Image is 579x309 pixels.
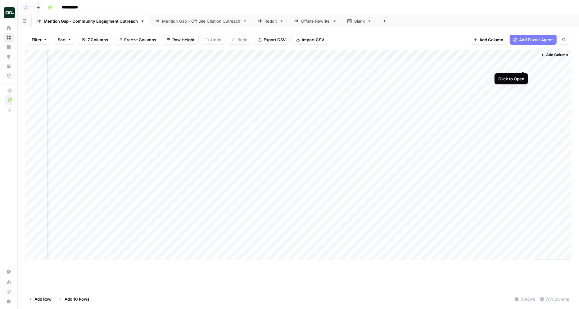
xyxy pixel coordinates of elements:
[479,37,503,43] span: Add Column
[289,15,342,27] a: Offsite Rewrite
[4,277,14,287] a: Usage
[252,15,289,27] a: Reddit
[265,18,277,24] div: Reddit
[115,35,160,45] button: Freeze Columns
[498,76,524,82] div: Click to Open
[546,52,568,58] span: Add Column
[162,18,240,24] div: Mention Gap - Off Site Citation Outreach
[201,35,225,45] button: Undo
[228,35,251,45] button: Redo
[342,15,377,27] a: Blank
[211,37,221,43] span: Undo
[4,61,14,71] a: Your Data
[354,18,365,24] div: Blank
[302,37,324,43] span: Import CSV
[470,35,507,45] button: Add Column
[4,5,14,20] button: Workspace: Dillon Test
[254,35,290,45] button: Export CSV
[4,71,14,81] a: Flightpath
[163,35,199,45] button: Row Height
[4,297,14,307] button: Help + Support
[4,52,14,62] a: Opportunities
[55,294,93,304] button: Add 10 Rows
[150,15,252,27] a: Mention Gap - Off Site Citation Outreach
[4,7,15,18] img: Dillon Test Logo
[519,37,553,43] span: Add Power Agent
[510,35,557,45] button: Add Power Agent
[78,35,112,45] button: 7 Columns
[301,18,330,24] div: Offsite Rewrite
[25,294,55,304] button: Add Row
[237,37,247,43] span: Redo
[34,296,52,302] span: Add Row
[538,51,571,59] button: Add Column
[44,18,138,24] div: Mention Gap - Community Engagment Outreach
[292,35,328,45] button: Import CSV
[65,296,89,302] span: Add 10 Rows
[28,35,51,45] button: Filter
[58,37,66,43] span: Sort
[32,37,42,43] span: Filter
[88,37,108,43] span: 7 Columns
[264,37,286,43] span: Export CSV
[513,294,538,304] div: 18 Rows
[4,267,14,277] a: Settings
[54,35,75,45] button: Sort
[4,23,14,33] a: Home
[4,42,14,52] a: Insights
[538,294,572,304] div: 7/7 Columns
[124,37,156,43] span: Freeze Columns
[172,37,195,43] span: Row Height
[4,33,14,43] a: Browse
[4,287,14,297] a: Learning Hub
[32,15,150,27] a: Mention Gap - Community Engagment Outreach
